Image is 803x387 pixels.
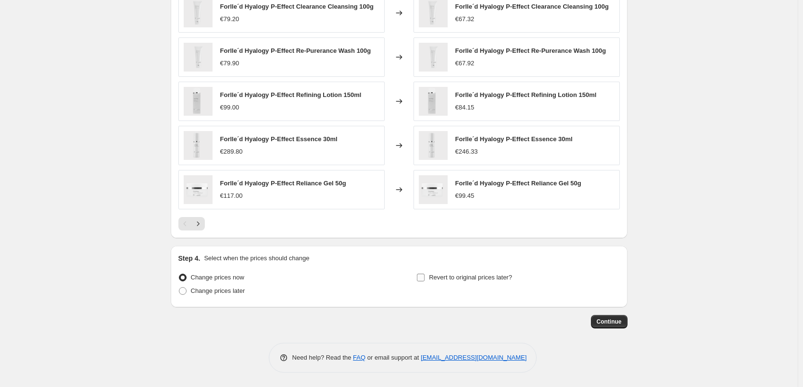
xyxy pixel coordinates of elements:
span: Change prices now [191,274,244,281]
span: €289.80 [220,148,243,155]
span: €99.00 [220,104,239,111]
img: forlled-hyalogy-p-effect-essence-30ml-873494_80x.png [184,131,213,160]
img: forlled-hyalogy-p-effect-essence-30ml-873494_80x.png [419,131,448,160]
span: Forlle´d Hyalogy P-Effect Clearance Cleansing 100g [455,3,609,10]
span: Forlle´d Hyalogy P-Effect Reliance Gel 50g [455,180,581,187]
button: Next [191,217,205,230]
img: forlled-hyalogy-p-effect-reliance-gel-50g-585952_80x.png [184,175,213,204]
span: Need help? Read the [292,354,353,361]
span: €67.32 [455,15,475,23]
a: FAQ [353,354,365,361]
img: forlled-hyalogy-p-effect-re-purerance-wash-100g-101198_80x.png [184,43,213,72]
img: forlled-hyalogy-p-effect-re-purerance-wash-100g-101198_80x.png [419,43,448,72]
img: forlled-hyalogy-p-effect-refining-lotion-150ml-726430_80x.png [419,87,448,116]
p: Select when the prices should change [204,254,309,263]
span: Forlle´d Hyalogy P-Effect Re-Purerance Wash 100g [455,47,606,54]
span: Forlle´d Hyalogy P-Effect Essence 30ml [220,135,338,143]
span: Forlle´d Hyalogy P-Effect Clearance Cleansing 100g [220,3,374,10]
nav: Pagination [178,217,205,230]
span: Forlle´d Hyalogy P-Effect Refining Lotion 150ml [220,91,362,98]
span: Continue [597,318,622,326]
span: Revert to original prices later? [429,274,512,281]
span: €246.33 [455,148,478,155]
button: Continue [591,315,627,328]
span: Forlle´d Hyalogy P-Effect Re-Purerance Wash 100g [220,47,371,54]
span: Forlle´d Hyalogy P-Effect Essence 30ml [455,135,573,143]
span: Forlle´d Hyalogy P-Effect Refining Lotion 150ml [455,91,597,98]
span: €99.45 [455,192,475,199]
span: €79.90 [220,60,239,67]
span: Forlle´d Hyalogy P-Effect Reliance Gel 50g [220,180,346,187]
span: €67.92 [455,60,475,67]
span: or email support at [365,354,421,361]
img: forlled-hyalogy-p-effect-refining-lotion-150ml-726430_80x.png [184,87,213,116]
span: €117.00 [220,192,243,199]
a: [EMAIL_ADDRESS][DOMAIN_NAME] [421,354,527,361]
span: €84.15 [455,104,475,111]
h2: Step 4. [178,254,201,263]
span: Change prices later [191,287,245,294]
img: forlled-hyalogy-p-effect-reliance-gel-50g-585952_80x.png [419,175,448,204]
span: €79.20 [220,15,239,23]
